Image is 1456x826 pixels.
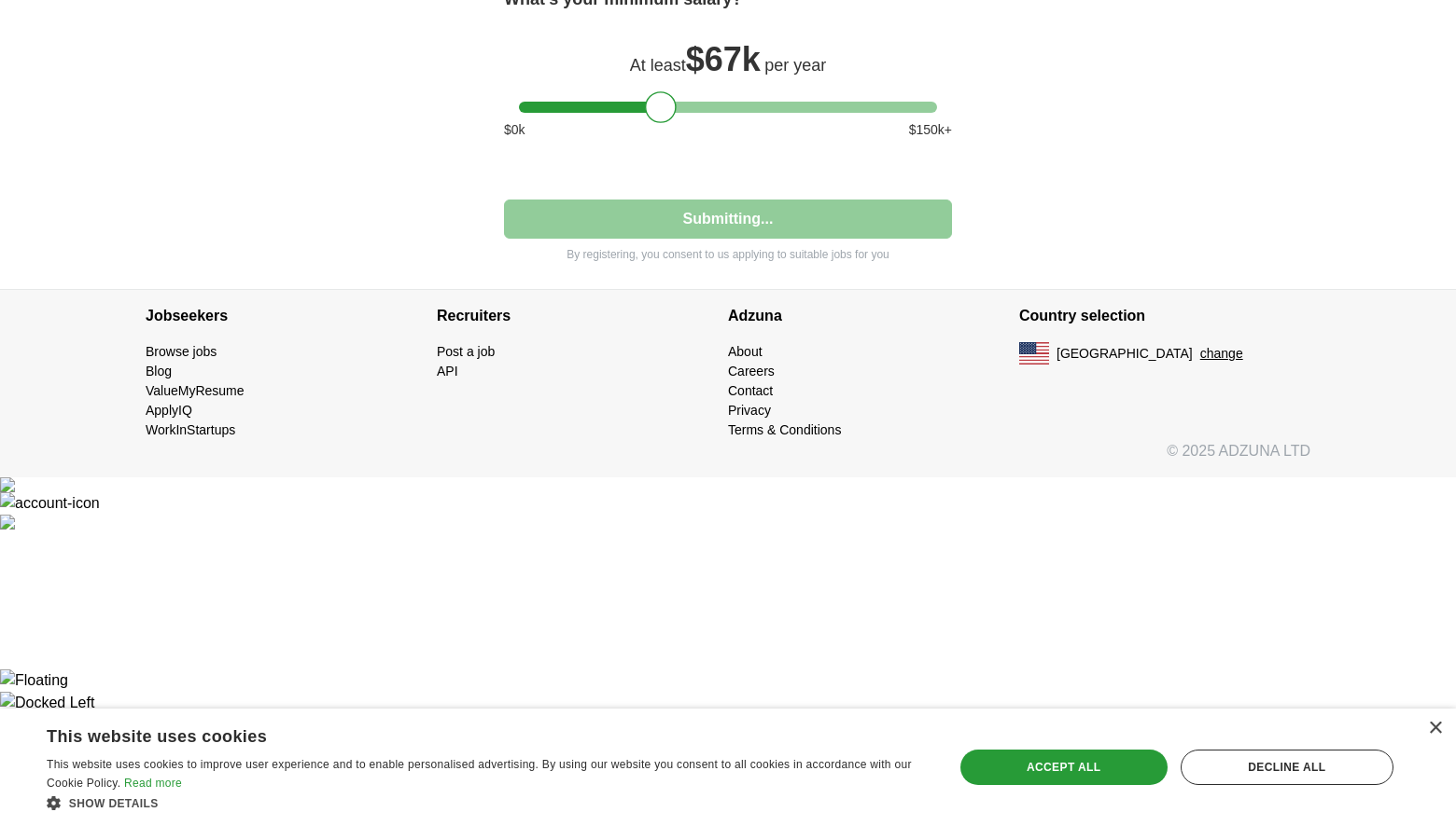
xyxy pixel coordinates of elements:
h4: Country selection [1019,290,1310,342]
a: Careers [728,364,775,379]
div: Decline all [1181,750,1393,785]
div: Accept all [960,750,1168,785]
div: Show details [47,793,927,812]
a: Blog [146,364,172,379]
span: [GEOGRAPHIC_DATA] [1057,344,1193,364]
span: This website uses cookies to improve user experience and to enable personalised advertising. By u... [47,758,912,790]
a: ApplyIQ [146,403,192,418]
a: About [728,344,763,359]
a: Browse jobs [146,344,217,359]
a: Privacy [728,403,771,418]
span: $ 67k [686,40,761,78]
span: Show details [69,797,159,810]
div: © 2025 ADZUNA LTD [131,440,1325,477]
a: WorkInStartups [146,422,235,437]
button: change [1200,344,1243,364]
span: At least [630,56,686,75]
a: Contact [728,383,773,398]
span: $ 0 k [504,120,525,140]
p: By registering, you consent to us applying to suitable jobs for you [504,246,952,263]
img: US flag [1019,342,1049,365]
span: $ 150 k+ [909,120,952,140]
div: Close [1428,722,1442,736]
button: Submitting... [504,200,952,239]
span: per year [764,56,826,75]
a: ValueMyResume [146,383,245,398]
a: Post a job [437,344,495,359]
a: Read more, opens a new window [124,777,182,790]
a: API [437,364,458,379]
a: Terms & Conditions [728,422,841,437]
div: This website uses cookies [47,720,880,748]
